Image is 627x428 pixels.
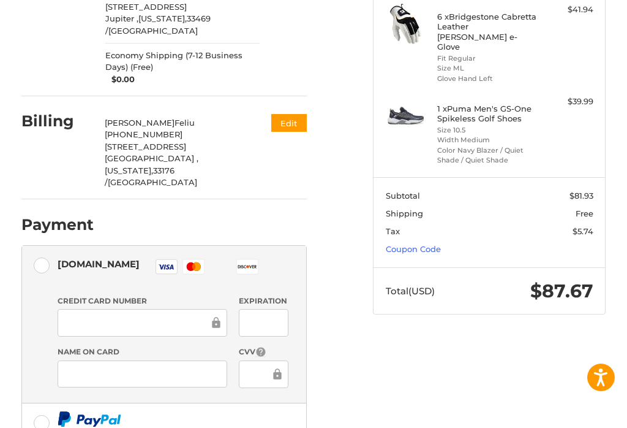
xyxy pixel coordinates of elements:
span: [GEOGRAPHIC_DATA] , [105,153,198,163]
div: $39.99 [541,96,593,108]
span: [GEOGRAPHIC_DATA] [108,26,198,36]
span: 33469 / [105,13,211,36]
span: [GEOGRAPHIC_DATA] [108,177,197,187]
li: Size 10.5 [437,125,538,136]
div: $41.94 [541,4,593,16]
iframe: Google Customer Reviews [526,395,627,428]
h2: Payment [21,215,94,234]
label: Expiration [239,296,288,307]
span: Total (USD) [386,285,435,297]
li: Color Navy Blazer / Quiet Shade / Quiet Shade [437,145,538,166]
img: PayPal icon [58,411,121,427]
h4: 6 x Bridgestone Cabretta Leather [PERSON_NAME] e-Glove [437,12,538,52]
span: Tax [386,226,400,236]
h2: Billing [21,112,93,131]
button: Edit [271,114,307,132]
h4: 1 x Puma Men's GS-One Spikeless Golf Shoes [437,104,538,124]
span: Shipping [386,208,423,218]
span: $81.93 [569,191,593,201]
span: Feliu [175,118,195,128]
span: Free [576,208,593,218]
span: Jupiter , [105,13,138,23]
span: Economy Shipping (7-12 Business Days) (Free) [105,50,260,74]
li: Width Medium [437,135,538,145]
span: [PHONE_NUMBER] [105,129,182,139]
span: [US_STATE], [138,13,187,23]
li: Fit Regular [437,53,538,64]
span: Subtotal [386,191,420,201]
span: $87.67 [530,280,593,302]
label: Credit Card Number [58,296,227,307]
li: Glove Hand Left [437,74,538,84]
span: [STREET_ADDRESS] [105,2,187,12]
span: [STREET_ADDRESS] [105,142,186,151]
span: $5.74 [573,226,593,236]
label: CVV [239,346,288,358]
span: [US_STATE], [105,166,153,175]
span: $0.00 [105,74,135,86]
span: [PERSON_NAME] [105,118,175,128]
div: [DOMAIN_NAME] [58,254,140,274]
label: Name on Card [58,346,227,357]
a: Coupon Code [386,244,441,254]
li: Size ML [437,63,538,74]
